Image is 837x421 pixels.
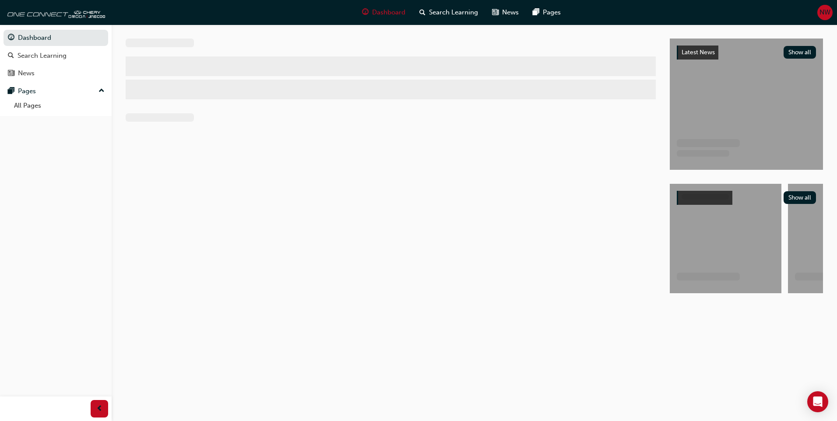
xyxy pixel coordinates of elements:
[11,99,108,112] a: All Pages
[4,28,108,83] button: DashboardSearch LearningNews
[526,4,568,21] a: pages-iconPages
[543,7,561,18] span: Pages
[485,4,526,21] a: news-iconNews
[4,4,105,21] img: oneconnect
[817,5,833,20] button: NW
[819,7,830,18] span: NW
[8,88,14,95] span: pages-icon
[4,48,108,64] a: Search Learning
[784,191,816,204] button: Show all
[362,7,369,18] span: guage-icon
[677,46,816,60] a: Latest NewsShow all
[533,7,539,18] span: pages-icon
[8,34,14,42] span: guage-icon
[502,7,519,18] span: News
[677,191,816,205] a: Show all
[412,4,485,21] a: search-iconSearch Learning
[98,85,105,97] span: up-icon
[18,86,36,96] div: Pages
[96,403,103,414] span: prev-icon
[8,52,14,60] span: search-icon
[682,49,715,56] span: Latest News
[429,7,478,18] span: Search Learning
[8,70,14,77] span: news-icon
[4,30,108,46] a: Dashboard
[355,4,412,21] a: guage-iconDashboard
[492,7,499,18] span: news-icon
[372,7,405,18] span: Dashboard
[18,68,35,78] div: News
[4,65,108,81] a: News
[4,83,108,99] button: Pages
[18,51,67,61] div: Search Learning
[807,391,828,412] div: Open Intercom Messenger
[784,46,816,59] button: Show all
[419,7,426,18] span: search-icon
